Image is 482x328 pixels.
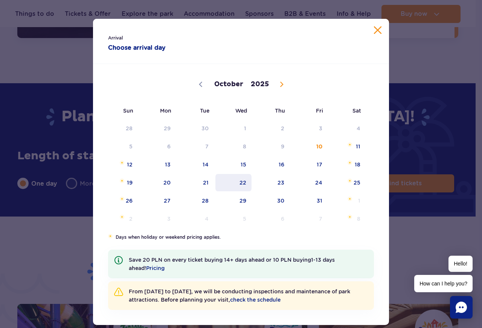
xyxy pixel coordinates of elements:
span: October 21, 2025 [177,174,215,191]
span: Fri [290,102,328,119]
span: October 10, 2025 [290,138,328,155]
span: October 8, 2025 [215,138,253,155]
span: October 3, 2025 [290,120,328,137]
span: October 20, 2025 [139,174,177,191]
span: November 7, 2025 [290,210,328,227]
div: Chat [450,296,473,319]
span: Sat [328,102,366,119]
span: October 14, 2025 [177,156,215,173]
span: October 4, 2025 [328,120,366,137]
span: October 27, 2025 [139,192,177,209]
span: October 1, 2025 [215,120,253,137]
span: October 29, 2025 [215,192,253,209]
span: October 26, 2025 [101,192,139,209]
span: November 2, 2025 [101,210,139,227]
span: October 30, 2025 [252,192,290,209]
li: Days when holiday or weekend pricing applies. [108,234,374,241]
span: Sun [101,102,139,119]
span: September 29, 2025 [139,120,177,137]
span: November 6, 2025 [252,210,290,227]
span: October 6, 2025 [139,138,177,155]
span: Tue [177,102,215,119]
span: October 23, 2025 [252,174,290,191]
span: November 1, 2025 [328,192,366,209]
span: November 8, 2025 [328,210,366,227]
span: October 19, 2025 [101,174,139,191]
span: November 5, 2025 [215,210,253,227]
a: Pricing [146,265,165,271]
span: November 4, 2025 [177,210,215,227]
span: October 24, 2025 [290,174,328,191]
li: From [DATE] to [DATE], we will be conducting inspections and maintenance of park attractions. Bef... [108,281,374,310]
span: October 31, 2025 [290,192,328,209]
li: Save 20 PLN on every ticket buying 14+ days ahead or 10 PLN buying 1-13 days ahead! [108,250,374,278]
span: October 12, 2025 [101,156,139,173]
span: October 18, 2025 [328,156,366,173]
span: Wed [215,102,253,119]
span: November 3, 2025 [139,210,177,227]
span: October 15, 2025 [215,156,253,173]
button: Close calendar [374,26,381,34]
span: Mon [139,102,177,119]
span: How can I help you? [414,275,473,292]
a: check the schedule [230,297,281,303]
span: September 30, 2025 [177,120,215,137]
span: October 25, 2025 [328,174,366,191]
span: October 28, 2025 [177,192,215,209]
strong: Choose arrival day [108,43,226,52]
span: September 28, 2025 [101,120,139,137]
span: October 16, 2025 [252,156,290,173]
span: October 7, 2025 [177,138,215,155]
span: October 11, 2025 [328,138,366,155]
span: October 17, 2025 [290,156,328,173]
span: October 9, 2025 [252,138,290,155]
span: Arrival [108,34,226,42]
span: Thu [252,102,290,119]
span: Hello! [448,256,473,272]
span: October 13, 2025 [139,156,177,173]
span: October 2, 2025 [252,120,290,137]
span: October 5, 2025 [101,138,139,155]
span: October 22, 2025 [215,174,253,191]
